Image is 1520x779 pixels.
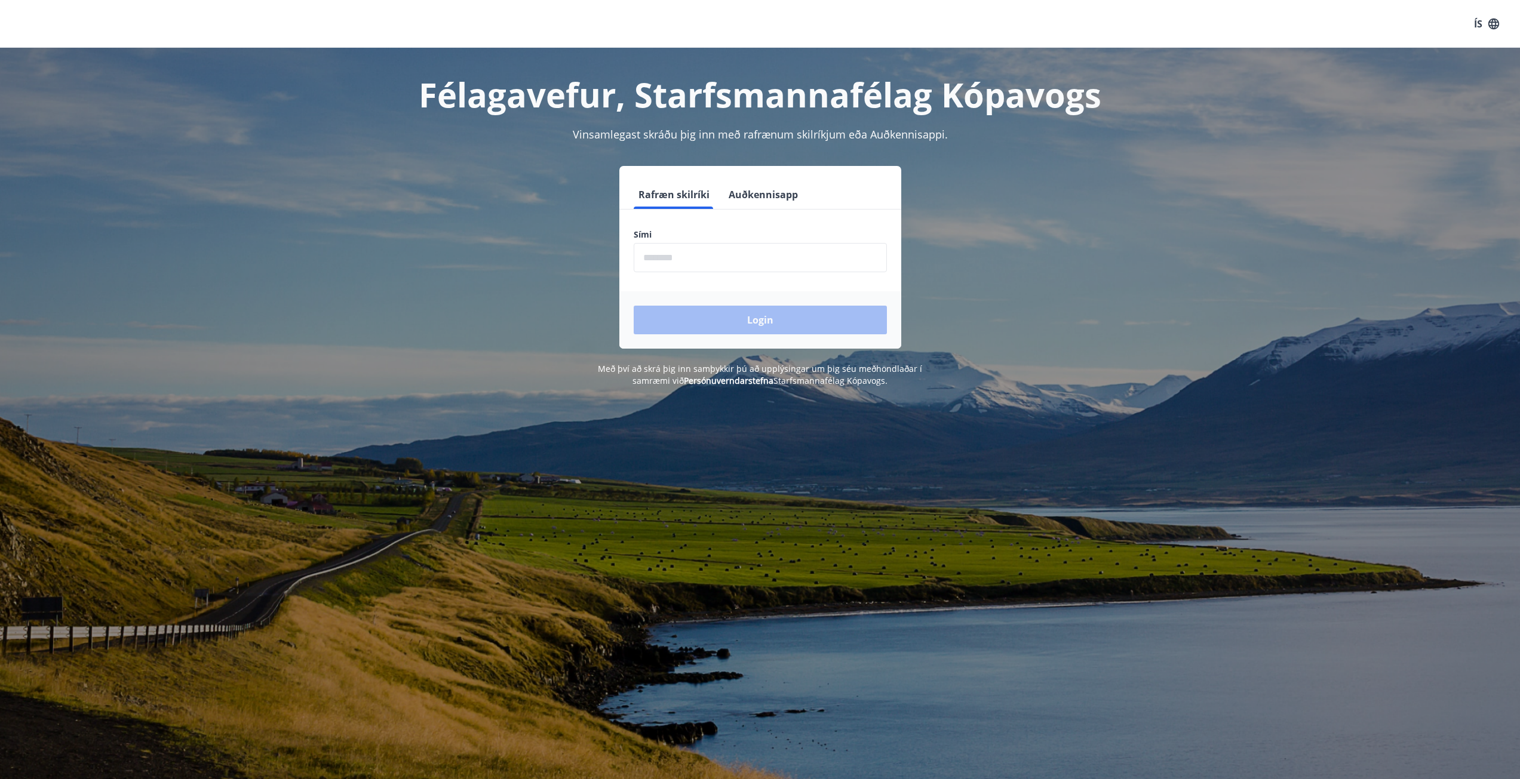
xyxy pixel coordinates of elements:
[684,375,773,386] a: Persónuverndarstefna
[598,363,922,386] span: Með því að skrá þig inn samþykkir þú að upplýsingar um þig séu meðhöndlaðar í samræmi við Starfsm...
[724,180,803,209] button: Auðkennisapp
[345,72,1176,117] h1: Félagavefur, Starfsmannafélag Kópavogs
[573,127,948,141] span: Vinsamlegast skráðu þig inn með rafrænum skilríkjum eða Auðkennisappi.
[634,180,714,209] button: Rafræn skilríki
[1467,13,1506,35] button: ÍS
[634,229,887,241] label: Sími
